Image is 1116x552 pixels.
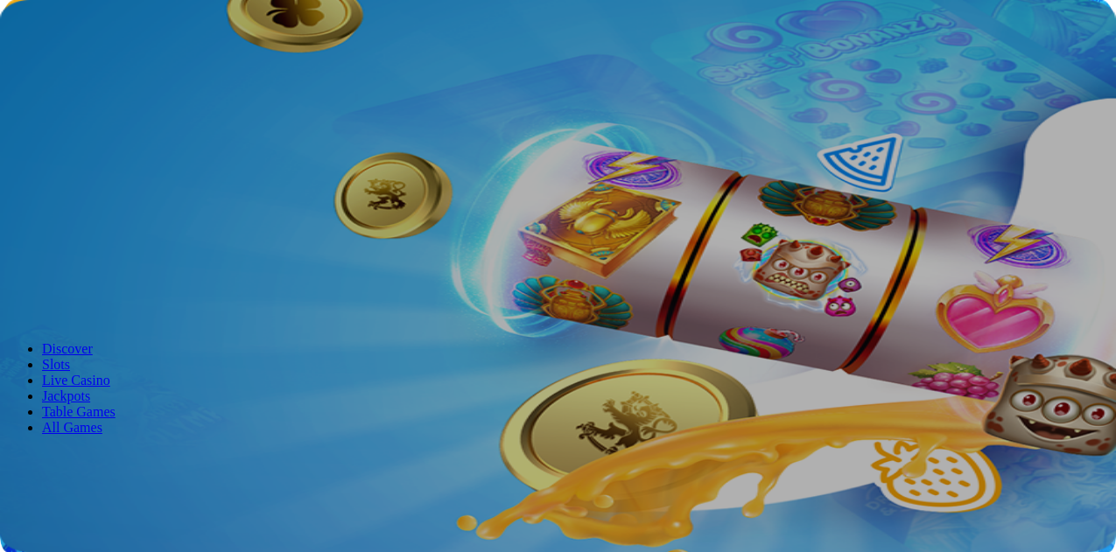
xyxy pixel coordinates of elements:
[7,311,1109,436] nav: Lobby
[7,311,1109,468] header: Lobby
[42,404,116,419] a: Table Games
[42,373,110,388] a: Live Casino
[42,341,93,356] a: Discover
[42,357,70,372] a: Slots
[42,420,102,435] span: All Games
[42,388,90,403] a: Jackpots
